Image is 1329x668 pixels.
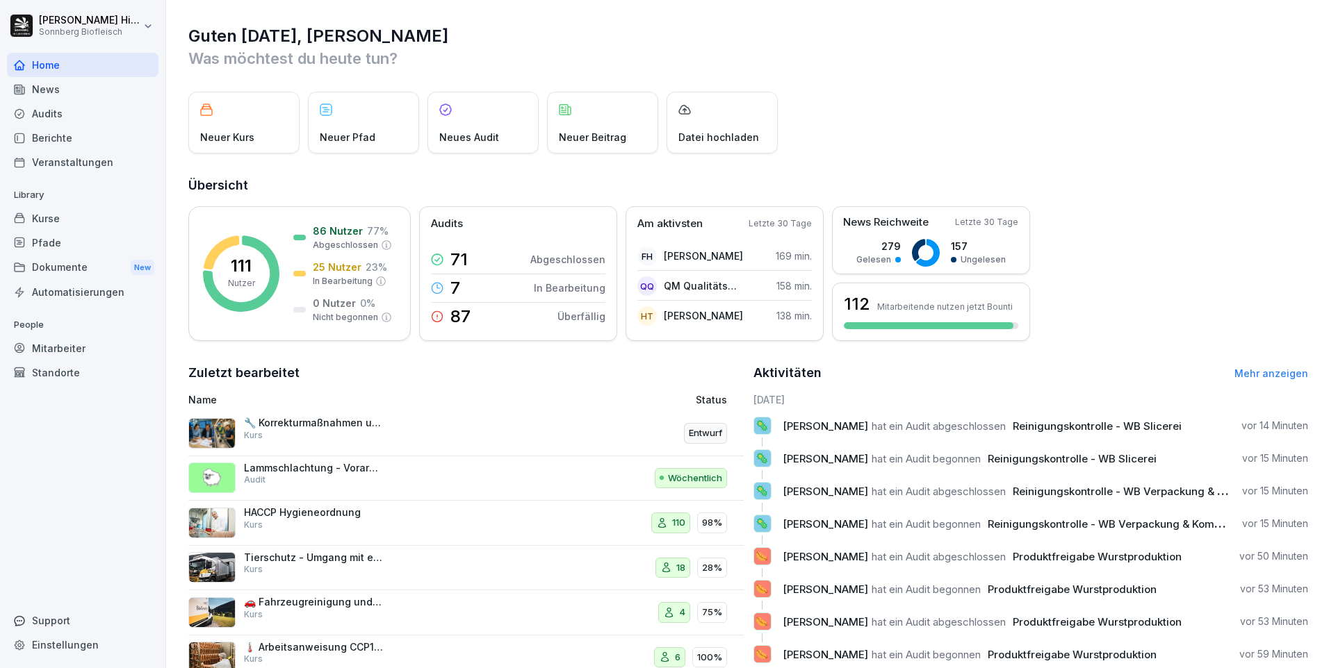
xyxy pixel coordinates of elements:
p: 111 [231,258,252,274]
span: Produktfreigabe Wurstproduktion [988,648,1157,661]
p: Datei hochladen [678,130,759,144]
p: 28% [702,561,722,575]
h2: Zuletzt bearbeitet [188,363,744,383]
p: 71 [450,251,468,268]
span: Reinigungskontrolle - WB Verpackung & Kommissionierung [988,517,1286,531]
p: 87 [450,308,471,325]
p: 7 [450,280,460,297]
a: 🔧 Korrekturmaßnahmen und QualitätsmanagementKursEntwurf [188,411,744,456]
p: Tierschutz - Umgang mit entlaufenen Tieren [244,551,383,564]
div: News [7,77,158,101]
p: Neues Audit [439,130,499,144]
p: Neuer Beitrag [559,130,626,144]
p: 138 min. [776,308,812,323]
div: Dokumente [7,255,158,281]
p: Abgeschlossen [530,252,605,267]
a: HACCP HygieneordnungKurs11098% [188,501,744,546]
h6: [DATE] [753,392,1309,407]
h1: Guten [DATE], [PERSON_NAME] [188,25,1308,47]
p: Kurs [244,653,263,665]
p: Kurs [244,563,263,576]
p: 77 % [367,224,389,238]
p: 75% [702,606,722,619]
p: 🌡️ Arbeitsanweisung CCP1-Durcherhitzen [244,641,383,653]
p: 🌭 [756,612,769,631]
p: 86 Nutzer [313,224,363,238]
p: 158 min. [776,278,812,293]
p: Kurs [244,429,263,442]
span: hat ein Audit begonnen [872,583,981,596]
p: 100% [697,651,722,665]
p: Wöchentlich [668,471,722,485]
span: Reinigungskontrolle - WB Slicerei [1013,419,1182,433]
span: [PERSON_NAME] [783,615,868,628]
p: Neuer Pfad [320,130,375,144]
div: QQ [637,276,657,296]
p: 169 min. [776,249,812,263]
p: Lammschlachtung - Vorarbeiten [244,462,383,474]
p: Audit [244,474,266,486]
div: HT [637,306,657,326]
p: News Reichweite [843,215,929,231]
a: DokumenteNew [7,255,158,281]
div: FH [637,247,657,266]
a: Home [7,53,158,77]
p: Letzte 30 Tage [955,216,1018,228]
p: In Bearbeitung [313,275,373,287]
span: [PERSON_NAME] [783,419,868,433]
a: Audits [7,101,158,126]
p: 157 [951,239,1006,253]
a: Veranstaltungen [7,150,158,174]
span: hat ein Audit begonnen [872,452,981,465]
p: Sonnberg Biofleisch [39,27,140,37]
p: vor 14 Minuten [1241,419,1308,433]
span: Produktfreigabe Wurstproduktion [988,583,1157,596]
p: 110 [672,516,685,530]
a: Mitarbeiter [7,336,158,360]
h3: 112 [844,292,870,316]
p: 25 Nutzer [313,260,361,274]
p: Was möchtest du heute tun? [188,47,1308,69]
p: Gelesen [856,253,891,266]
p: [PERSON_NAME] [664,249,743,263]
a: Standorte [7,360,158,385]
p: vor 15 Minuten [1242,451,1308,465]
p: 0 Nutzer [313,296,356,310]
p: vor 59 Minuten [1239,647,1308,661]
span: Produktfreigabe Wurstproduktion [1013,550,1182,563]
h2: Übersicht [188,176,1308,195]
p: 🦠 [756,514,769,533]
span: hat ein Audit begonnen [872,517,981,531]
p: Am aktivsten [637,216,703,232]
img: bamexjacmri6zjb590eznjuv.png [188,552,236,583]
p: Letzte 30 Tage [749,217,812,230]
a: Einstellungen [7,633,158,657]
p: 18 [676,561,685,575]
span: [PERSON_NAME] [783,452,868,465]
a: 🐑Lammschlachtung - VorarbeitenAuditWöchentlich [188,456,744,501]
p: 🌭 [756,546,769,566]
p: People [7,314,158,336]
h2: Aktivitäten [753,363,822,383]
span: hat ein Audit abgeschlossen [872,485,1006,498]
a: Pfade [7,231,158,255]
p: Entwurf [689,426,722,440]
span: Produktfreigabe Wurstproduktion [1013,615,1182,628]
div: New [131,260,154,276]
span: hat ein Audit abgeschlossen [872,615,1006,628]
a: Mehr anzeigen [1234,367,1308,379]
span: hat ein Audit abgeschlossen [872,419,1006,433]
p: Überfällig [557,309,605,324]
p: Library [7,184,158,206]
p: Abgeschlossen [313,239,378,251]
p: 🦠 [756,481,769,501]
a: Kurse [7,206,158,231]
